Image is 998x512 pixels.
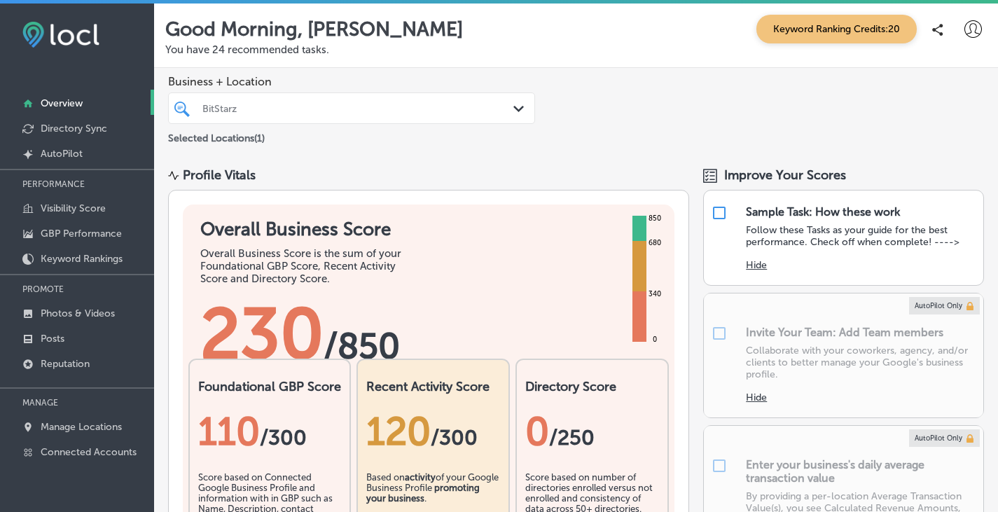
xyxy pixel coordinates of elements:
[366,483,480,504] b: promoting your business
[202,102,515,114] div: BitStarz
[549,425,595,450] span: /250
[525,408,659,455] div: 0
[650,334,660,345] div: 0
[41,446,137,458] p: Connected Accounts
[724,167,846,183] span: Improve Your Scores
[41,253,123,265] p: Keyword Rankings
[41,333,64,345] p: Posts
[324,325,400,367] span: / 850
[366,379,500,394] h2: Recent Activity Score
[746,392,767,403] button: Hide
[646,289,664,300] div: 340
[431,425,478,450] span: /300
[165,18,463,41] p: Good Morning, [PERSON_NAME]
[41,97,83,109] p: Overview
[41,202,106,214] p: Visibility Score
[183,167,256,183] div: Profile Vitals
[168,127,265,144] p: Selected Locations ( 1 )
[198,379,341,394] h2: Foundational GBP Score
[646,237,664,249] div: 680
[746,224,976,248] p: Follow these Tasks as your guide for the best performance. Check off when complete! ---->
[168,75,535,88] span: Business + Location
[746,205,900,219] div: Sample Task: How these work
[646,213,664,224] div: 850
[260,425,307,450] span: / 300
[200,292,324,376] span: 230
[41,421,122,433] p: Manage Locations
[200,219,410,240] h1: Overall Business Score
[41,358,90,370] p: Reputation
[41,148,83,160] p: AutoPilot
[41,228,122,240] p: GBP Performance
[198,408,341,455] div: 110
[525,379,659,394] h2: Directory Score
[405,472,436,483] b: activity
[41,123,107,134] p: Directory Sync
[200,247,410,285] div: Overall Business Score is the sum of your Foundational GBP Score, Recent Activity Score and Direc...
[22,22,99,48] img: fda3e92497d09a02dc62c9cd864e3231.png
[41,307,115,319] p: Photos & Videos
[746,259,767,271] button: Hide
[366,408,500,455] div: 120
[756,15,917,43] span: Keyword Ranking Credits: 20
[165,43,987,56] p: You have 24 recommended tasks.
